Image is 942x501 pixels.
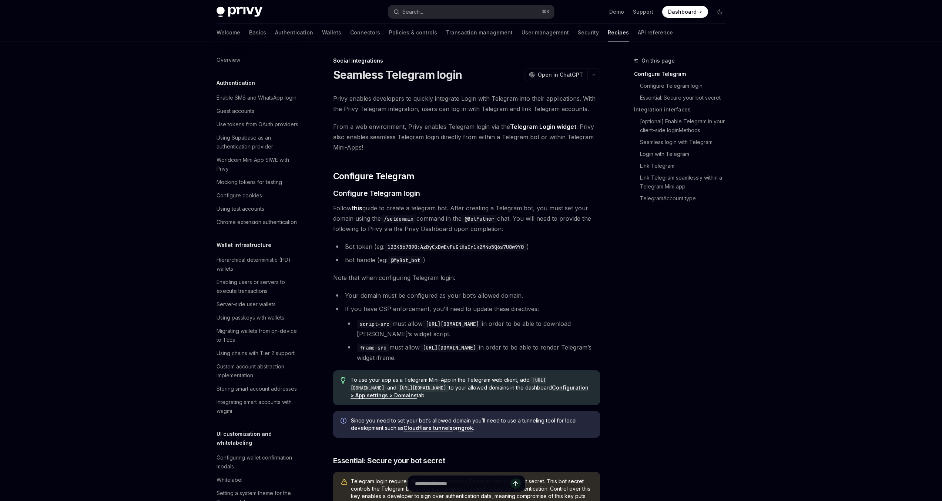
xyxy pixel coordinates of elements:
[217,156,301,173] div: Worldcoin Mini App SIWE with Privy
[211,311,305,324] a: Using passkeys with wallets
[333,304,600,363] li: If you have CSP enforcement, you’ll need to update these directives:
[217,278,301,295] div: Enabling users or servers to execute transactions
[608,24,629,41] a: Recipes
[217,398,301,415] div: Integrating smart accounts with wagmi
[402,7,423,16] div: Search...
[396,384,449,392] code: [URL][DOMAIN_NAME]
[524,69,587,81] button: Open in ChatGPT
[357,344,389,352] code: frame-src
[275,24,313,41] a: Authentication
[542,9,550,15] span: ⌘ K
[211,53,305,67] a: Overview
[211,153,305,176] a: Worldcoin Mini App SIWE with Privy
[211,275,305,298] a: Enabling users or servers to execute transactions
[333,188,420,198] span: Configure Telegram login
[510,123,576,131] a: Telegram Login widget
[522,24,569,41] a: User management
[249,24,266,41] a: Basics
[217,133,301,151] div: Using Supabase as an authentication provider
[333,121,600,153] span: From a web environment, Privy enables Telegram login via the . Privy also enables seamless Telegr...
[211,91,305,104] a: Enable SMS and WhatsApp login
[634,148,732,160] a: Login with Telegram
[217,191,262,200] div: Configure cookies
[333,290,600,301] li: Your domain must be configured as your bot’s allowed domain.
[538,71,583,79] span: Open in ChatGPT
[345,318,600,339] li: must allow in order to be able to download [PERSON_NAME]’s widget script.
[217,56,240,64] div: Overview
[668,8,697,16] span: Dashboard
[333,57,600,64] div: Social integrations
[217,475,242,484] div: Whitelabel
[211,360,305,382] a: Custom account abstraction implementation
[420,344,479,352] code: [URL][DOMAIN_NAME]
[415,475,510,492] input: Ask a question...
[211,189,305,202] a: Configure cookies
[211,451,305,473] a: Configuring wallet confirmation modals
[217,178,282,187] div: Mocking tokens for testing
[333,255,600,265] li: Bot handle (eg: )
[350,24,380,41] a: Connectors
[341,377,346,384] svg: Tip
[217,93,296,102] div: Enable SMS and WhatsApp login
[423,320,482,328] code: [URL][DOMAIN_NAME]
[333,241,600,252] li: Bot token (eg: )
[333,455,445,466] span: Essential: Secure your bot secret
[211,131,305,153] a: Using Supabase as an authentication provider
[211,347,305,360] a: Using chains with Tier 2 support
[388,256,423,264] code: @MyBot_bot
[217,384,297,393] div: Storing smart account addresses
[634,193,732,204] a: TelegramAccount type
[217,313,284,322] div: Using passkeys with wallets
[578,24,599,41] a: Security
[217,79,255,87] h5: Authentication
[333,203,600,234] span: Follow guide to create a telegram bot. After creating a Telegram bot, you must set your domain us...
[510,478,521,489] button: Send message
[333,93,600,114] span: Privy enables developers to quickly integrate Login with Telegram into their applications. With t...
[641,56,675,65] span: On this page
[217,24,240,41] a: Welcome
[385,243,527,251] code: 1234567890:AzByCxDwEvFuGtHsIr1k2M4o5Q6s7U8w9Y0
[634,68,732,80] a: Configure Telegram
[217,349,295,358] div: Using chains with Tier 2 support
[217,218,297,227] div: Chrome extension authentication
[217,453,301,471] div: Configuring wallet confirmation modals
[633,8,653,16] a: Support
[217,204,264,213] div: Using test accounts
[389,24,437,41] a: Policies & controls
[634,160,732,172] a: Link Telegram
[634,136,732,148] a: Seamless login with Telegram
[211,382,305,395] a: Storing smart account addresses
[351,377,546,392] code: [URL][DOMAIN_NAME]
[351,417,593,432] span: Since you need to set your bot’s allowed domain you’ll need to use a tunneling tool for local dev...
[341,418,348,425] svg: Info
[446,24,513,41] a: Transaction management
[638,24,673,41] a: API reference
[217,327,301,344] div: Migrating wallets from on-device to TEEs
[634,104,732,116] a: Integration interfaces
[381,215,416,223] code: /setdomain
[211,298,305,311] a: Server-side user wallets
[403,425,453,431] a: Cloudflare tunnels
[211,104,305,118] a: Guest accounts
[333,68,462,81] h1: Seamless Telegram login
[211,118,305,131] a: Use tokens from OAuth providers
[357,320,392,328] code: script-src
[211,395,305,418] a: Integrating smart accounts with wagmi
[714,6,726,18] button: Toggle dark mode
[217,241,271,250] h5: Wallet infrastructure
[634,92,732,104] a: Essential: Secure your bot secret
[462,215,497,223] code: @BotFather
[211,216,305,229] a: Chrome extension authentication
[609,8,624,16] a: Demo
[217,362,301,380] div: Custom account abstraction implementation
[217,107,254,116] div: Guest accounts
[333,170,415,182] span: Configure Telegram
[217,255,301,273] div: Hierarchical deterministic (HD) wallets
[458,425,473,431] a: ngrok
[634,172,732,193] a: Link Telegram seamlessly within a Telegram Mini app
[211,176,305,189] a: Mocking tokens for testing
[217,7,262,17] img: dark logo
[634,116,732,136] a: [optional] Enable Telegram in your client-side loginMethods
[211,473,305,487] a: Whitelabel
[211,253,305,275] a: Hierarchical deterministic (HD) wallets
